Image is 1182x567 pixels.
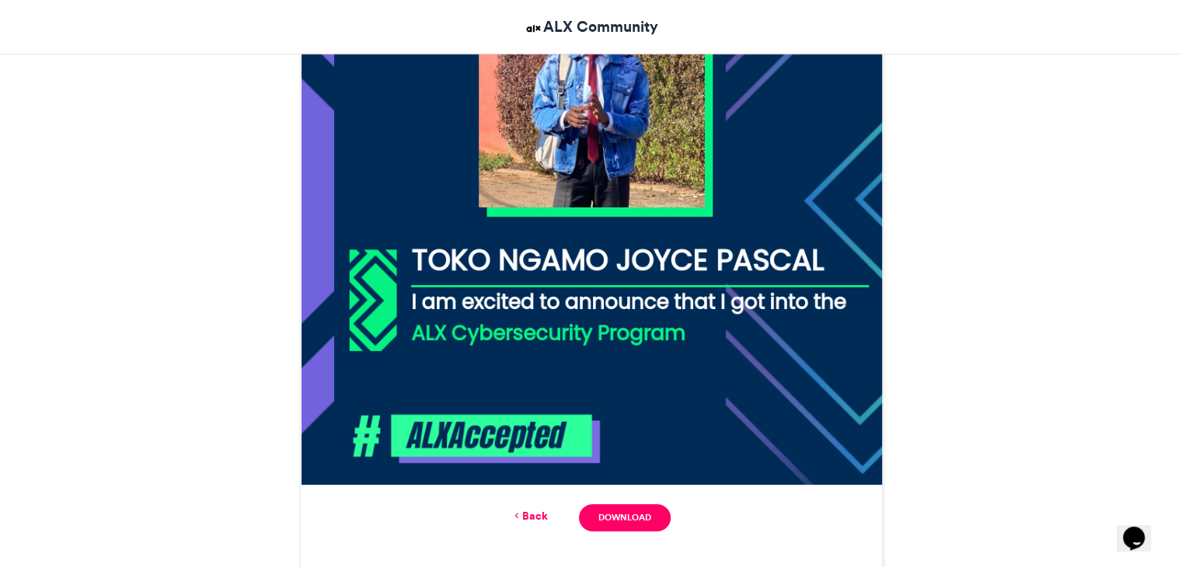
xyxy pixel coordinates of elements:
iframe: chat widget [1117,505,1166,551]
a: ALX Community [524,16,658,38]
a: Download [579,504,670,531]
img: ALX Community [524,19,543,38]
a: Back [511,508,548,524]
